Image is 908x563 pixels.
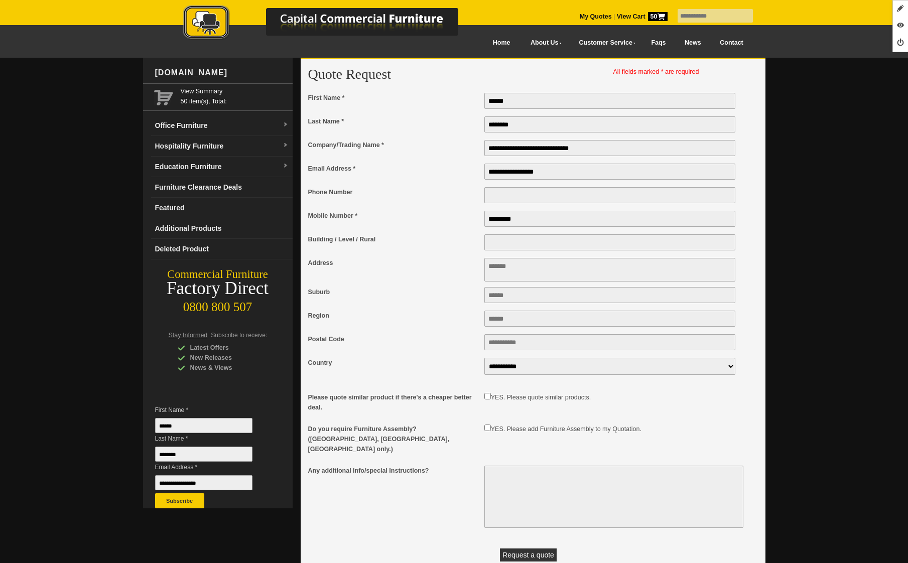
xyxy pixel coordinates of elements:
button: Subscribe [155,493,204,508]
img: dropdown [283,143,289,149]
span: Any additional info/special Instructions? [308,466,479,476]
div: New Releases [178,353,273,363]
span: Mobile Number * [308,211,479,221]
input: Last Name * [484,116,736,132]
input: Suburb [484,287,736,303]
select: Country [484,358,736,375]
input: First Name * [484,93,736,109]
input: Email Address * [155,475,252,490]
span: Building / Level / Rural [308,234,479,244]
img: Capital Commercial Furniture Logo [156,5,507,42]
label: YES. Please quote similar products. [491,394,591,401]
span: Stay Informed [169,332,208,339]
a: Contact [710,32,752,54]
span: Do you require Furniture Assembly? ([GEOGRAPHIC_DATA], [GEOGRAPHIC_DATA], [GEOGRAPHIC_DATA] only.) [308,424,479,454]
a: Deleted Product [151,239,293,259]
div: 0800 800 507 [143,295,293,314]
span: Company/Trading Name * [308,140,479,150]
span: Address [308,258,479,268]
span: Email Address * [155,462,268,472]
span: First Name * [155,405,268,415]
a: Additional Products [151,218,293,239]
span: Subscribe to receive: [211,332,267,339]
textarea: Address [484,258,736,281]
span: Region [308,311,479,321]
a: Education Furnituredropdown [151,157,293,177]
span: Last Name * [308,116,479,126]
a: Capital Commercial Furniture Logo [156,5,507,45]
input: Region [484,311,736,327]
input: Building / Level / Rural [484,234,736,250]
span: Email Address * [308,164,479,174]
a: Hospitality Furnituredropdown [151,136,293,157]
input: Please quote similar product if there's a cheaper better deal. [484,393,491,399]
input: First Name * [155,418,252,433]
label: YES. Please add Furniture Assembly to my Quotation. [491,426,641,433]
span: 50 [648,12,668,21]
input: Phone Number [484,187,736,203]
span: Please quote similar product if there's a cheaper better deal. [308,392,479,412]
input: Last Name * [155,447,252,462]
span: 50 item(s), Total: [181,86,289,105]
a: View Summary [181,86,289,96]
img: dropdown [283,163,289,169]
a: About Us [520,32,568,54]
input: Company/Trading Name * [484,140,736,156]
h2: Quote Request [308,67,605,82]
a: Furniture Clearance Deals [151,177,293,198]
strong: View Cart [617,13,668,20]
div: Factory Direct [143,281,293,296]
div: Commercial Furniture [143,267,293,281]
a: Faqs [642,32,676,54]
input: Postal Code [484,334,736,350]
a: Featured [151,198,293,218]
span: Phone Number [308,187,479,197]
span: Last Name * [155,434,268,444]
span: Suburb [308,287,479,297]
span: First Name * [308,93,479,103]
div: [DOMAIN_NAME] [151,58,293,88]
input: Mobile Number * [484,211,736,227]
a: My Quotes [580,13,612,20]
div: Latest Offers [178,343,273,353]
img: dropdown [283,122,289,128]
a: Customer Service [568,32,641,54]
span: All fields marked * are required [613,68,699,75]
span: Country [308,358,479,368]
span: Postal Code [308,334,479,344]
a: Office Furnituredropdown [151,115,293,136]
textarea: Any additional info/special Instructions? [484,466,743,528]
a: News [675,32,710,54]
div: News & Views [178,363,273,373]
input: Do you require Furniture Assembly? (Auckland, Wellington, Christchurch only.) [484,425,491,431]
button: Request a quote [500,548,557,561]
input: Email Address * [484,164,736,180]
a: View Cart50 [615,13,667,20]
